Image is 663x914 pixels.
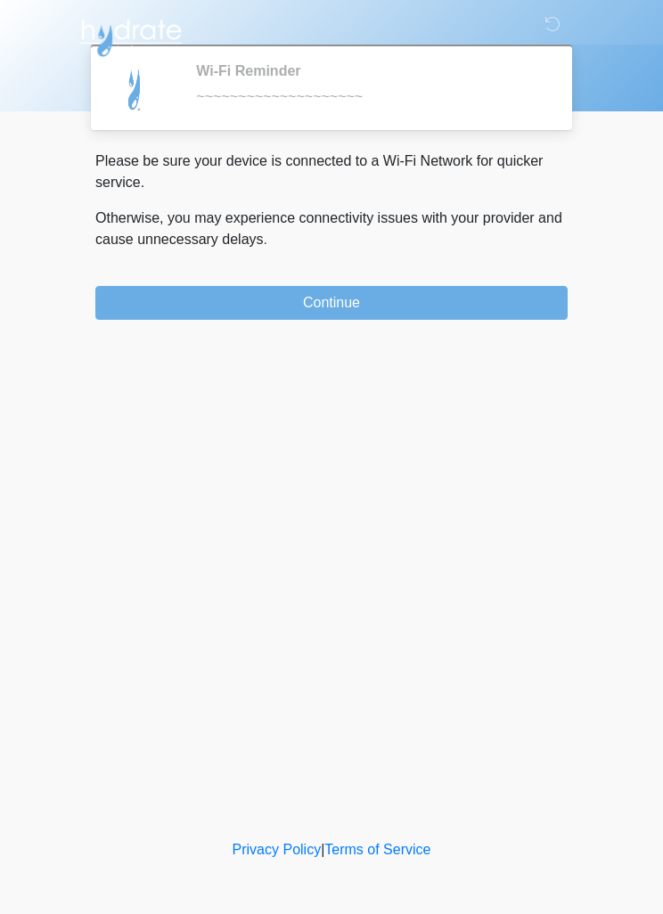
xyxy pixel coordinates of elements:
[264,232,267,247] span: .
[196,86,541,108] div: ~~~~~~~~~~~~~~~~~~~~
[95,208,568,250] p: Otherwise, you may experience connectivity issues with your provider and cause unnecessary delays
[95,151,568,193] p: Please be sure your device is connected to a Wi-Fi Network for quicker service.
[233,842,322,857] a: Privacy Policy
[78,13,184,58] img: Hydrate IV Bar - Chandler Logo
[321,842,324,857] a: |
[95,286,568,320] button: Continue
[324,842,430,857] a: Terms of Service
[109,62,162,116] img: Agent Avatar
